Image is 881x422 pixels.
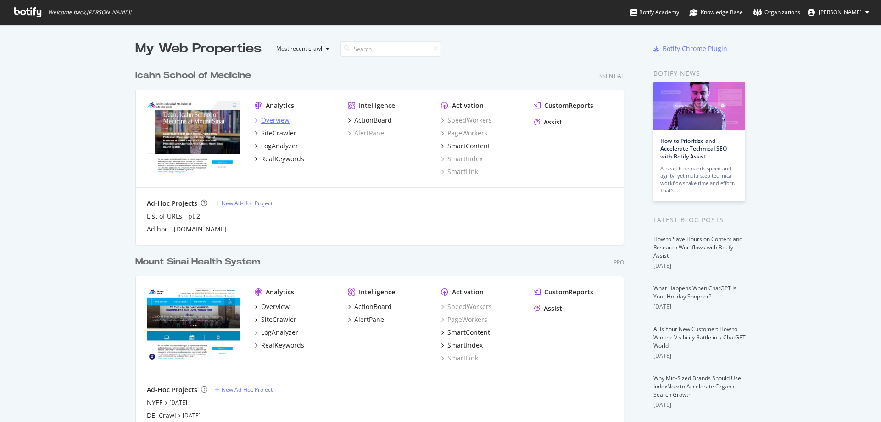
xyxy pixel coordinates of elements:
[255,315,296,324] a: SiteCrawler
[261,154,304,163] div: RealKeywords
[819,8,862,16] span: Kenneth Domingo
[441,154,483,163] a: SmartIndex
[147,385,197,394] div: Ad-Hoc Projects
[447,341,483,350] div: SmartIndex
[660,137,727,160] a: How to Prioritize and Accelerate Technical SEO with Botify Assist
[147,212,200,221] a: List of URLs - pt 2
[660,165,738,194] div: AI search demands speed and agility, yet multi-step technical workflows take time and effort. Tha...
[534,101,593,110] a: CustomReports
[653,262,746,270] div: [DATE]
[534,287,593,297] a: CustomReports
[255,154,304,163] a: RealKeywords
[447,328,490,337] div: SmartContent
[544,304,562,313] div: Assist
[441,129,487,138] a: PageWorkers
[261,141,298,151] div: LogAnalyzer
[653,352,746,360] div: [DATE]
[447,141,490,151] div: SmartContent
[255,116,290,125] a: Overview
[255,141,298,151] a: LogAnalyzer
[630,8,679,17] div: Botify Academy
[663,44,727,53] div: Botify Chrome Plugin
[340,41,441,57] input: Search
[441,354,478,363] a: SmartLink
[147,101,240,175] img: icahn.mssm.edu
[441,315,487,324] a: PageWorkers
[222,199,273,207] div: New Ad-Hoc Project
[147,199,197,208] div: Ad-Hoc Projects
[147,398,163,407] a: NYEE
[653,284,736,300] a: What Happens When ChatGPT Is Your Holiday Shopper?
[544,118,562,127] div: Assist
[653,401,746,409] div: [DATE]
[269,41,333,56] button: Most recent crawl
[135,255,260,269] div: Mount Sinai Health System
[441,302,492,311] a: SpeedWorkers
[613,259,624,266] div: Pro
[348,129,386,138] a: AlertPanel
[261,116,290,125] div: Overview
[354,116,392,125] div: ActionBoard
[255,129,296,138] a: SiteCrawler
[653,235,742,259] a: How to Save Hours on Content and Research Workflows with Botify Assist
[653,82,745,130] img: How to Prioritize and Accelerate Technical SEO with Botify Assist
[544,101,593,110] div: CustomReports
[534,304,562,313] a: Assist
[348,315,386,324] a: AlertPanel
[222,386,273,394] div: New Ad-Hoc Project
[653,44,727,53] a: Botify Chrome Plugin
[276,46,322,51] div: Most recent crawl
[261,341,304,350] div: RealKeywords
[452,101,484,110] div: Activation
[653,215,746,225] div: Latest Blog Posts
[441,341,483,350] a: SmartIndex
[653,325,746,349] a: AI Is Your New Customer: How to Win the Visibility Battle in a ChatGPT World
[753,8,800,17] div: Organizations
[147,287,240,362] img: mountsinai.org
[48,9,131,16] span: Welcome back, [PERSON_NAME] !
[261,302,290,311] div: Overview
[354,315,386,324] div: AlertPanel
[441,167,478,176] a: SmartLink
[147,411,176,420] a: DEI Crawl
[653,374,741,399] a: Why Mid-Sized Brands Should Use IndexNow to Accelerate Organic Search Growth
[348,116,392,125] a: ActionBoard
[359,101,395,110] div: Intelligence
[689,8,743,17] div: Knowledge Base
[653,68,746,79] div: Botify news
[261,129,296,138] div: SiteCrawler
[135,69,255,82] a: Icahn School of Medicine
[266,287,294,297] div: Analytics
[534,118,562,127] a: Assist
[441,116,492,125] a: SpeedWorkers
[266,101,294,110] div: Analytics
[255,341,304,350] a: RealKeywords
[183,411,201,419] a: [DATE]
[354,302,392,311] div: ActionBoard
[544,287,593,297] div: CustomReports
[452,287,484,297] div: Activation
[359,287,395,297] div: Intelligence
[255,328,298,337] a: LogAnalyzer
[215,199,273,207] a: New Ad-Hoc Project
[261,328,298,337] div: LogAnalyzer
[441,141,490,151] a: SmartContent
[653,303,746,311] div: [DATE]
[215,386,273,394] a: New Ad-Hoc Project
[169,399,187,406] a: [DATE]
[147,225,227,234] a: Ad hoc - [DOMAIN_NAME]
[135,39,262,58] div: My Web Properties
[441,328,490,337] a: SmartContent
[261,315,296,324] div: SiteCrawler
[255,302,290,311] a: Overview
